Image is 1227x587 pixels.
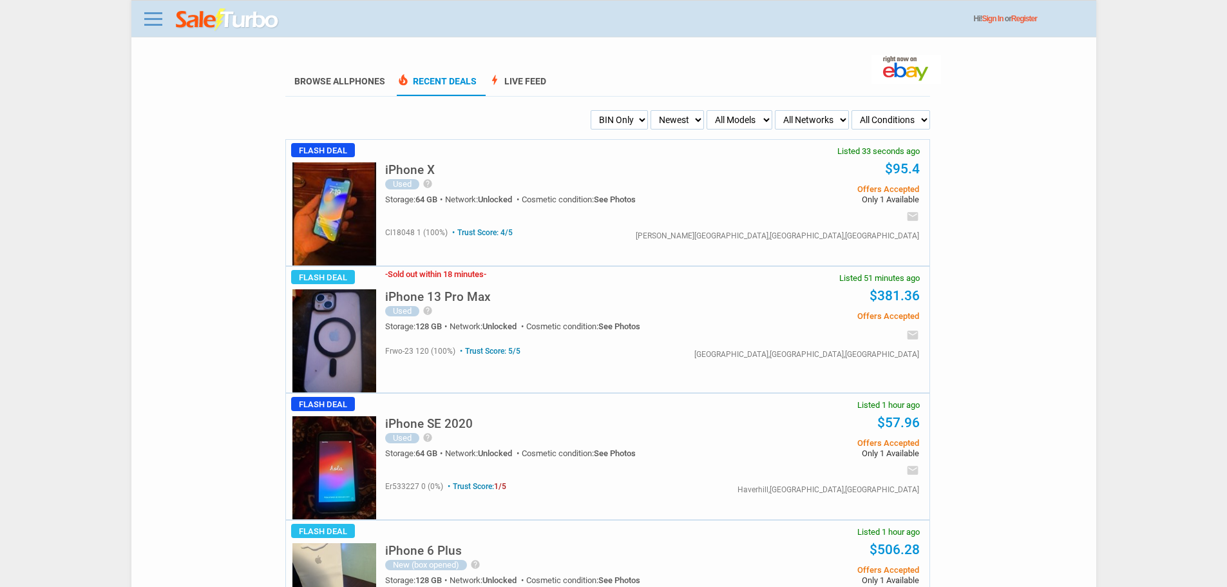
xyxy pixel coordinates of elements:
[445,482,506,491] span: Trust Score:
[478,448,512,458] span: Unlocked
[385,179,419,189] div: Used
[385,547,462,557] a: iPhone 6 Plus
[694,351,919,358] div: [GEOGRAPHIC_DATA],[GEOGRAPHIC_DATA],[GEOGRAPHIC_DATA]
[906,329,919,342] i: email
[445,195,522,204] div: Network:
[291,270,355,284] span: Flash Deal
[1005,14,1037,23] span: or
[598,575,640,585] span: See Photos
[488,76,546,96] a: boltLive Feed
[488,73,501,86] span: bolt
[857,401,920,409] span: Listed 1 hour ago
[415,575,442,585] span: 128 GB
[397,73,410,86] span: local_fire_department
[385,433,419,443] div: Used
[397,76,477,96] a: local_fire_departmentRecent Deals
[737,486,919,494] div: Haverhill,[GEOGRAPHIC_DATA],[GEOGRAPHIC_DATA]
[725,312,918,320] span: Offers Accepted
[450,576,526,584] div: Network:
[974,14,982,23] span: Hi!
[385,420,473,430] a: iPhone SE 2020
[385,418,473,430] h5: iPhone SE 2020
[725,449,918,457] span: Only 1 Available
[385,164,435,176] h5: iPhone X
[906,210,919,223] i: email
[478,195,512,204] span: Unlocked
[594,195,636,204] span: See Photos
[385,306,419,316] div: Used
[292,289,376,392] img: s-l225.jpg
[292,162,376,265] img: s-l225.jpg
[839,274,920,282] span: Listed 51 minutes ago
[385,449,445,457] div: Storage:
[423,178,433,189] i: help
[857,528,920,536] span: Listed 1 hour ago
[457,347,520,356] span: Trust Score: 5/5
[385,293,491,303] a: iPhone 13 Pro Max
[482,575,517,585] span: Unlocked
[385,291,491,303] h5: iPhone 13 Pro Max
[176,8,280,32] img: saleturbo.com - Online Deals and Discount Coupons
[291,397,355,411] span: Flash Deal
[494,482,506,491] span: 1/5
[291,524,355,538] span: Flash Deal
[385,560,467,570] div: New (box opened)
[291,143,355,157] span: Flash Deal
[385,322,450,331] div: Storage:
[385,166,435,176] a: iPhone X
[725,185,918,193] span: Offers Accepted
[292,416,376,519] img: s-l225.jpg
[385,544,462,557] h5: iPhone 6 Plus
[870,542,920,557] a: $506.28
[450,322,526,331] div: Network:
[1011,14,1037,23] a: Register
[482,322,517,331] span: Unlocked
[594,448,636,458] span: See Photos
[725,566,918,574] span: Offers Accepted
[385,270,486,278] h3: Sold out within 18 minutes
[385,195,445,204] div: Storage:
[385,482,443,491] span: er533227 0 (0%)
[636,232,919,240] div: [PERSON_NAME][GEOGRAPHIC_DATA],[GEOGRAPHIC_DATA],[GEOGRAPHIC_DATA]
[982,14,1003,23] a: Sign In
[598,322,640,331] span: See Photos
[385,347,455,356] span: frwo-23 120 (100%)
[415,448,437,458] span: 64 GB
[870,288,920,303] a: $381.36
[385,269,388,279] span: -
[522,449,636,457] div: Cosmetic condition:
[385,228,448,237] span: cl18048 1 (100%)
[385,576,450,584] div: Storage:
[470,559,480,570] i: help
[423,432,433,443] i: help
[725,576,918,584] span: Only 1 Available
[423,305,433,316] i: help
[522,195,636,204] div: Cosmetic condition:
[906,464,919,477] i: email
[526,576,640,584] div: Cosmetic condition:
[526,322,640,331] div: Cosmetic condition:
[725,195,918,204] span: Only 1 Available
[725,439,918,447] span: Offers Accepted
[885,161,920,177] a: $95.4
[415,322,442,331] span: 128 GB
[484,269,486,279] span: -
[877,415,920,430] a: $57.96
[415,195,437,204] span: 64 GB
[450,228,513,237] span: Trust Score: 4/5
[294,76,385,86] a: Browse AllPhones
[445,449,522,457] div: Network:
[349,76,385,86] span: Phones
[837,147,920,155] span: Listed 33 seconds ago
